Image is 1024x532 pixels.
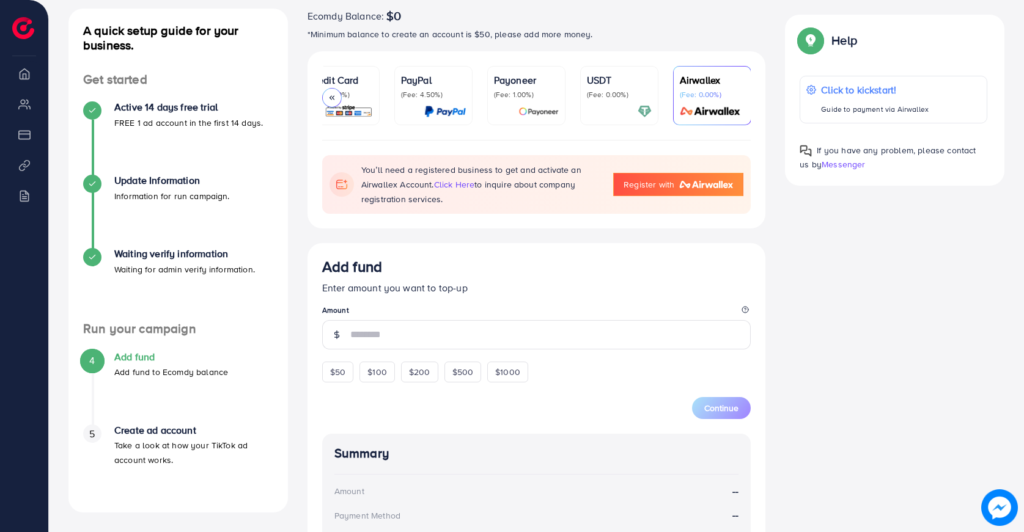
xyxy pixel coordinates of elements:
p: FREE 1 ad account in the first 14 days. [114,115,263,130]
h4: A quick setup guide for your business. [68,23,288,53]
p: USDT [587,73,652,87]
h4: Summary [334,446,739,461]
p: (Fee: 0.00%) [587,90,652,100]
span: $0 [386,9,401,23]
img: card [638,104,652,118]
span: Ecomdy Balance: [308,9,384,23]
h4: Add fund [114,351,228,363]
img: image [981,489,1018,526]
h3: Add fund [322,258,382,275]
span: 5 [89,427,95,441]
span: $1000 [495,366,520,378]
span: Register with [624,178,674,191]
img: logo [12,17,34,39]
li: Create ad account [68,425,288,498]
p: PayPal [401,73,466,87]
p: Guide to payment via Airwallex [821,102,929,117]
p: Information for run campaign. [114,189,230,203]
p: (Fee: 1.00%) [494,90,559,100]
p: You’ll need a registered business to get and activate an Airwallex Account. to inquire about comp... [361,162,601,206]
button: Continue [692,397,751,419]
img: card [676,104,745,118]
h4: Waiting verify information [114,248,255,260]
li: Waiting verify information [68,248,288,321]
span: Messenger [822,158,865,170]
img: card [424,104,466,118]
span: $200 [409,366,430,378]
a: Register with [613,173,743,196]
h4: Active 14 days free trial [114,101,263,113]
p: (Fee: 0.00%) [680,90,745,100]
img: Popup guide [800,29,822,51]
p: (Fee: 4.50%) [401,90,466,100]
legend: Amount [322,305,751,320]
span: Continue [704,402,739,414]
strong: -- [732,508,739,522]
h4: Create ad account [114,425,273,436]
img: logo-airwallex [679,181,733,188]
img: flag [330,172,354,197]
li: Update Information [68,175,288,248]
li: Active 14 days free trial [68,101,288,175]
p: (Fee: 4.00%) [308,90,373,100]
p: Waiting for admin verify information. [114,262,255,277]
p: Help [831,33,857,48]
img: card [325,104,373,118]
p: Add fund to Ecomdy balance [114,365,228,379]
span: $100 [367,366,387,378]
h4: Get started [68,72,288,87]
img: card [518,104,559,118]
p: Enter amount you want to top-up [322,280,751,295]
strong: -- [732,484,739,498]
div: Amount [334,485,364,497]
p: Take a look at how your TikTok ad account works. [114,438,273,467]
p: Airwallex [680,73,745,87]
span: If you have any problem, please contact us by [800,144,976,170]
div: Payment Method [334,509,400,522]
h4: Update Information [114,175,230,186]
p: Payoneer [494,73,559,87]
span: 4 [89,354,95,368]
li: Add fund [68,351,288,425]
p: *Minimum balance to create an account is $50, please add more money. [308,27,766,42]
h4: Run your campaign [68,321,288,337]
p: Credit Card [308,73,373,87]
p: Click to kickstart! [821,82,929,97]
img: Popup guide [800,145,812,157]
span: $50 [330,366,345,378]
span: click here [434,178,475,191]
span: $500 [452,366,474,378]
